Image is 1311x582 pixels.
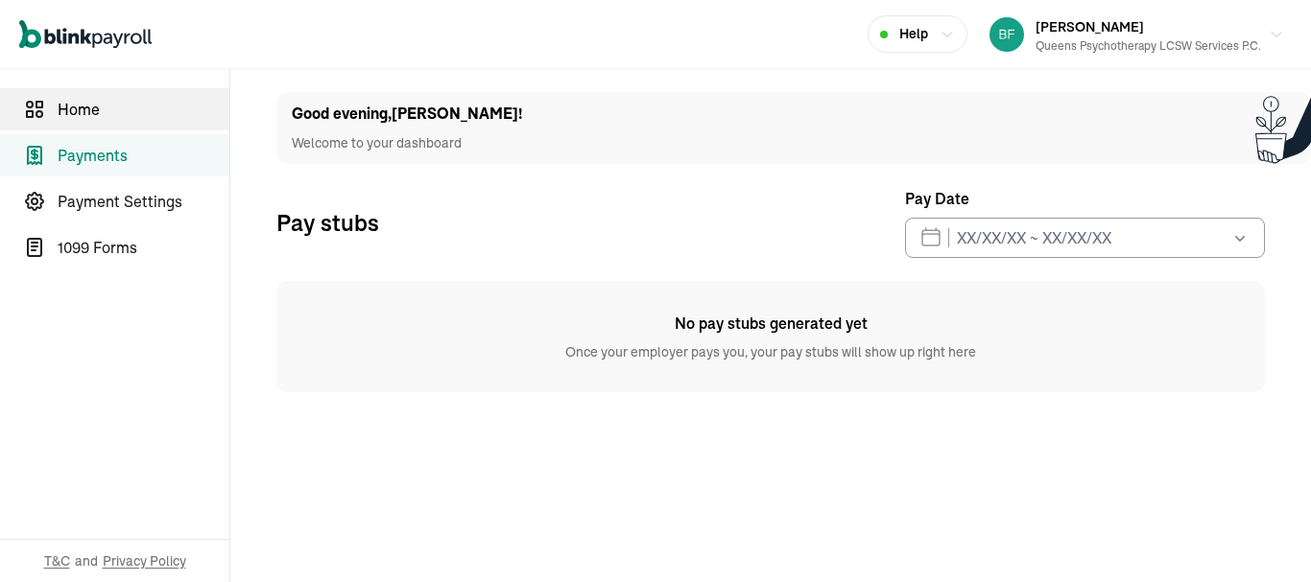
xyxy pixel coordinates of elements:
[19,7,152,62] nav: Global
[868,15,967,53] button: Help
[276,312,1265,335] span: No pay stubs generated yet
[44,551,70,570] span: T&C
[905,218,1265,258] input: XX/XX/XX ~ XX/XX/XX
[103,551,186,570] span: Privacy Policy
[58,190,229,213] span: Payment Settings
[1255,92,1311,164] img: Plant illustration
[1036,18,1144,35] span: [PERSON_NAME]
[276,335,1265,361] span: Once your employer pays you, your pay stubs will show up right here
[982,11,1292,58] button: [PERSON_NAME]Queens Psychotherapy LCSW Services P.C.
[1036,37,1261,55] div: Queens Psychotherapy LCSW Services P.C.
[1215,490,1311,582] iframe: Chat Widget
[58,236,229,259] span: 1099 Forms
[292,103,523,126] h1: Good evening , [PERSON_NAME] !
[899,24,928,44] span: Help
[292,133,523,153] p: Welcome to your dashboard
[276,207,379,238] p: Pay stubs
[58,98,229,121] span: Home
[905,187,969,210] span: Pay Date
[58,144,229,167] span: Payments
